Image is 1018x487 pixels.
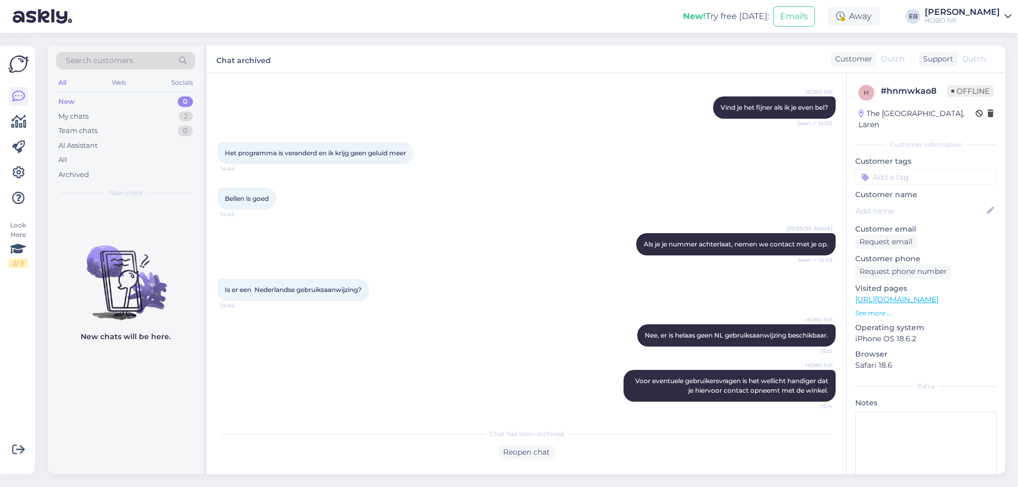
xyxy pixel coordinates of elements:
span: Nee, er is helaas geen NL gebruiksaanwijzing beschikbaar. [645,331,828,339]
p: iPhone OS 18.6.2 [855,333,997,344]
p: Customer name [855,189,997,200]
div: Request phone number [855,264,951,279]
label: Chat archived [216,52,271,66]
span: Chat has been archived [489,429,564,439]
div: My chats [58,111,89,122]
a: [PERSON_NAME]HOBO hifi [925,8,1012,25]
div: AI Assistant [58,140,98,151]
div: # hnmwkao8 [881,85,947,98]
span: Bellen is goed [225,194,269,202]
span: 15:12 [793,347,832,355]
p: Notes [855,397,997,409]
div: All [56,76,68,90]
div: EB [906,9,920,24]
p: Safari 18.6 [855,360,997,371]
div: Web [110,76,128,90]
span: h [864,88,869,96]
span: Dutch [962,54,986,65]
span: 14:44 [221,165,260,173]
span: 15:14 [793,402,832,410]
img: No chats [48,226,204,322]
div: Away [828,7,880,26]
div: Team chats [58,126,98,136]
div: HOBO hifi [925,16,1000,25]
p: Customer email [855,224,997,235]
div: 2 [179,111,193,122]
span: HOBO hifi [793,361,832,369]
span: New chats [109,188,143,198]
div: 0 [178,126,193,136]
p: New chats will be here. [81,331,171,342]
div: 2 / 3 [8,259,28,268]
span: Vind je het fijner als ik je even bel? [721,103,828,111]
div: Socials [169,76,195,90]
p: See more ... [855,308,997,318]
span: HOBO hifi [793,316,832,324]
span: [PERSON_NAME] [787,225,832,233]
img: Askly Logo [8,54,29,74]
span: Het programma is veranderd en ik krijg geen geluid meer [225,149,406,157]
span: Seen ✓ 14:45 [793,256,832,264]
p: Operating system [855,322,997,333]
div: Support [919,54,953,65]
div: Customer information [855,140,997,149]
div: [PERSON_NAME] [925,8,1000,16]
div: Extra [855,382,997,391]
span: Als je je nummer achterlaat, nemen we contact met je op. [644,240,828,248]
span: Seen ✓ 14:00 [793,119,832,127]
div: New [58,96,75,107]
input: Add name [856,205,985,217]
p: Visited pages [855,283,997,294]
div: Reopen chat [499,445,554,459]
span: 14:45 [221,210,260,218]
input: Add a tag [855,169,997,185]
div: The [GEOGRAPHIC_DATA], Laren [858,108,976,130]
p: Customer phone [855,253,997,264]
a: [URL][DOMAIN_NAME] [855,295,938,304]
div: Request email [855,235,917,249]
span: Is er een Nederlandse gebruiksaanwijzing? [225,286,362,294]
p: Customer tags [855,156,997,167]
div: Archived [58,170,89,180]
span: Offline [947,85,994,97]
span: 14:46 [221,302,260,309]
span: Dutch [881,54,905,65]
span: Voor eventuele gebruikersvragen is het wellicht handiger dat je hiervoor contact opneemt met de w... [635,377,830,394]
div: Try free [DATE]: [683,10,769,23]
div: 0 [178,96,193,107]
button: Emails [773,6,815,26]
span: HOBO hifi [793,88,832,96]
p: Browser [855,349,997,360]
b: New! [683,11,706,21]
span: Search customers [66,55,133,66]
div: Customer [831,54,872,65]
div: Look Here [8,220,28,268]
div: All [58,155,67,165]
